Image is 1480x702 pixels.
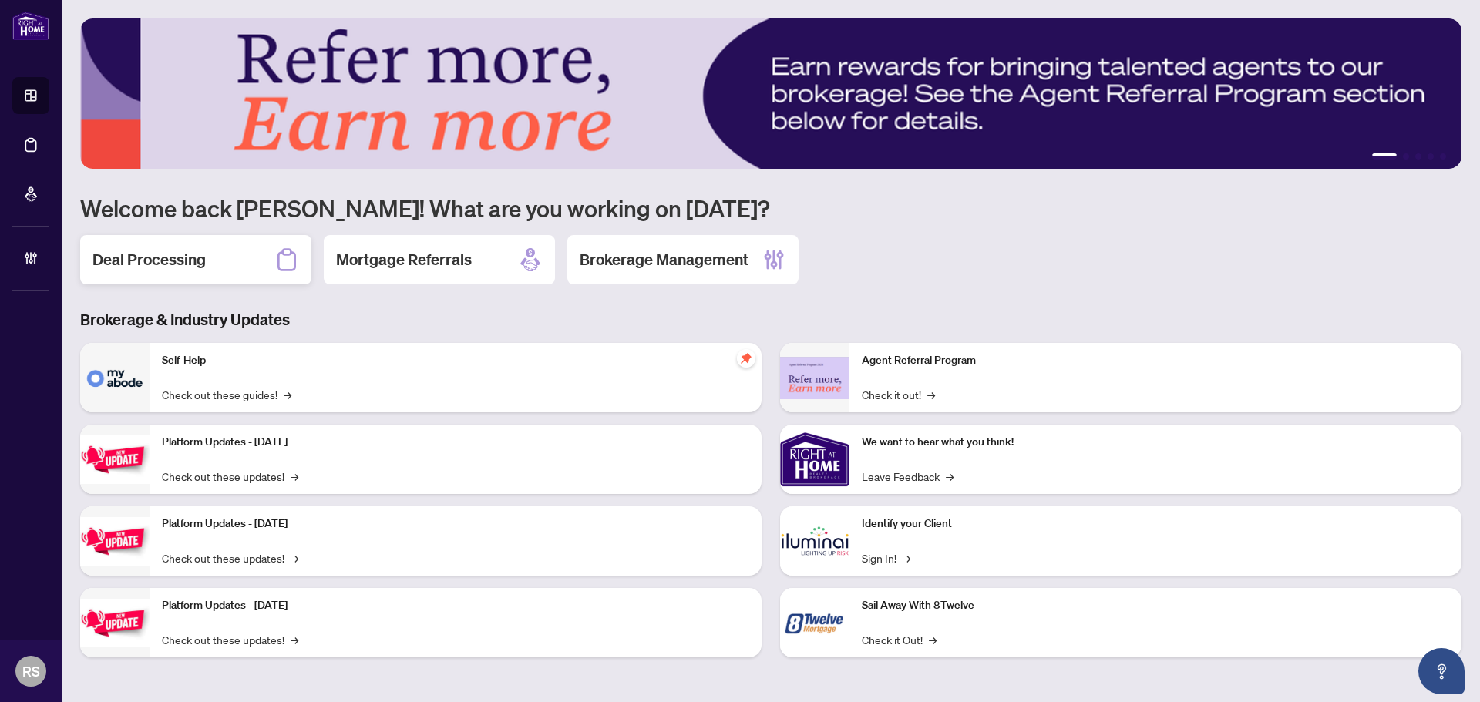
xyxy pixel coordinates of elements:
a: Check out these updates!→ [162,468,298,485]
img: Platform Updates - June 23, 2025 [80,599,150,647]
h2: Brokerage Management [580,249,748,270]
a: Check out these updates!→ [162,549,298,566]
button: Open asap [1418,648,1465,694]
span: → [284,386,291,403]
p: Self-Help [162,352,749,369]
button: 2 [1403,153,1409,160]
p: Platform Updates - [DATE] [162,434,749,451]
p: Platform Updates - [DATE] [162,597,749,614]
img: logo [12,12,49,40]
h3: Brokerage & Industry Updates [80,309,1461,331]
p: We want to hear what you think! [862,434,1449,451]
img: Platform Updates - July 21, 2025 [80,435,150,484]
img: Sail Away With 8Twelve [780,588,849,657]
span: → [946,468,954,485]
button: 1 [1372,153,1397,160]
p: Sail Away With 8Twelve [862,597,1449,614]
h1: Welcome back [PERSON_NAME]! What are you working on [DATE]? [80,193,1461,223]
img: Self-Help [80,343,150,412]
button: 5 [1440,153,1446,160]
p: Identify your Client [862,516,1449,532]
a: Check out these updates!→ [162,631,298,648]
img: Slide 0 [80,18,1461,169]
img: Platform Updates - July 8, 2025 [80,517,150,566]
span: → [903,549,910,566]
img: Agent Referral Program [780,357,849,399]
p: Agent Referral Program [862,352,1449,369]
span: → [927,386,935,403]
span: → [291,631,298,648]
p: Platform Updates - [DATE] [162,516,749,532]
button: 4 [1428,153,1434,160]
img: Identify your Client [780,506,849,576]
a: Check it out!→ [862,386,935,403]
a: Leave Feedback→ [862,468,954,485]
span: RS [22,660,40,682]
button: 3 [1415,153,1421,160]
h2: Deal Processing [92,249,206,270]
a: Check out these guides!→ [162,386,291,403]
span: pushpin [737,349,755,368]
span: → [291,468,298,485]
h2: Mortgage Referrals [336,249,472,270]
span: → [291,549,298,566]
a: Check it Out!→ [862,631,937,648]
a: Sign In!→ [862,549,910,566]
span: → [929,631,937,648]
img: We want to hear what you think! [780,425,849,494]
